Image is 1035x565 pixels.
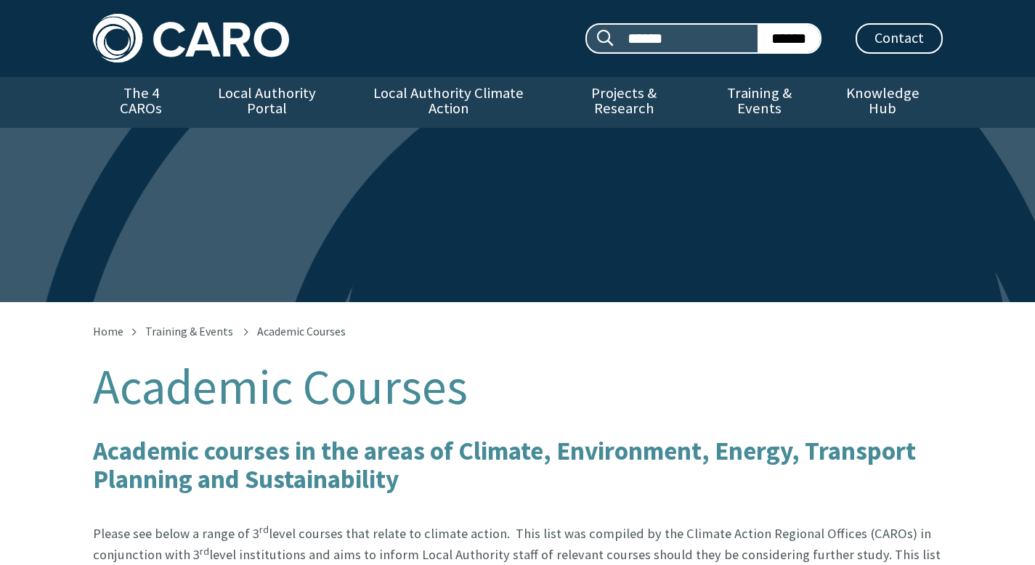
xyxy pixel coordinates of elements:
a: Projects & Research [552,77,696,128]
a: Home [93,324,123,338]
span: Academic Courses [257,324,346,338]
a: Training & Events [696,77,823,128]
h1: Academic Courses [93,360,943,414]
a: Local Authority Portal [190,77,345,128]
a: Contact [856,23,943,54]
sup: rd [259,523,269,536]
img: Caro logo [93,14,289,62]
sup: rd [200,545,209,558]
a: Local Authority Climate Action [345,77,552,128]
b: Academic courses in the areas of Climate, Environment, Energy, Transport Planning and Sustainability [93,434,916,495]
a: Training & Events [145,324,233,338]
a: Knowledge Hub [823,77,942,128]
a: The 4 CAROs [93,77,190,128]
